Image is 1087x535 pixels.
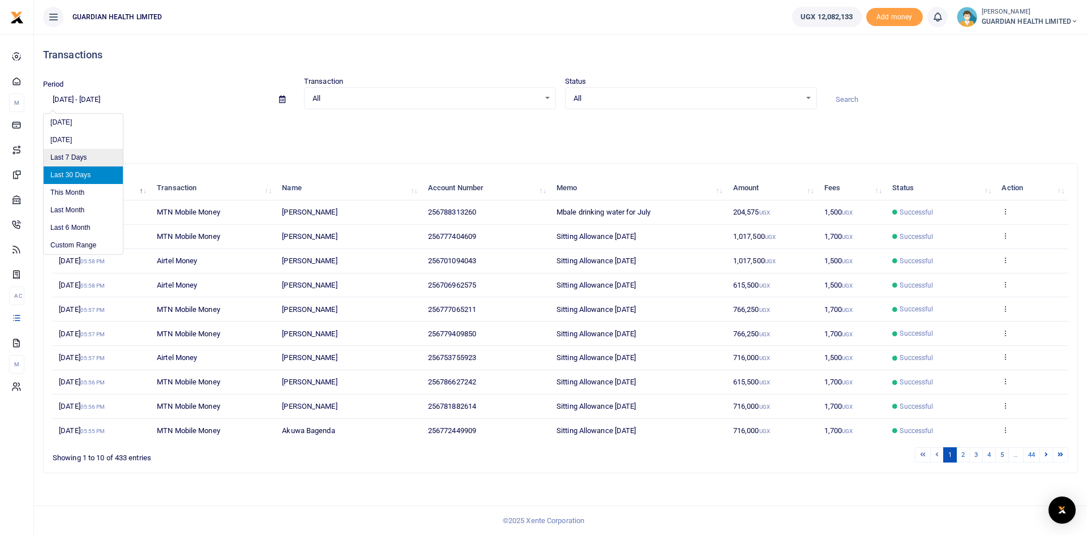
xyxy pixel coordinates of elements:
[80,355,105,361] small: 05:57 PM
[428,329,476,338] span: 256779409850
[9,286,24,305] li: Ac
[900,328,933,339] span: Successful
[80,283,105,289] small: 05:58 PM
[866,12,923,20] a: Add money
[428,281,476,289] span: 256706962575
[842,355,853,361] small: UGX
[733,329,770,338] span: 766,250
[733,256,776,265] span: 1,017,500
[557,208,651,216] span: Mbale drinking water for July
[824,256,853,265] span: 1,500
[282,378,337,386] span: [PERSON_NAME]
[282,232,337,241] span: [PERSON_NAME]
[428,208,476,216] span: 256788313260
[759,355,770,361] small: UGX
[824,232,853,241] span: 1,700
[900,426,933,436] span: Successful
[900,353,933,363] span: Successful
[842,404,853,410] small: UGX
[282,329,337,338] span: [PERSON_NAME]
[765,234,776,240] small: UGX
[44,131,123,149] li: [DATE]
[428,402,476,410] span: 256781882614
[59,353,105,362] span: [DATE]
[759,307,770,313] small: UGX
[428,232,476,241] span: 256777404609
[733,208,770,216] span: 204,575
[565,76,587,87] label: Status
[900,280,933,290] span: Successful
[59,378,105,386] span: [DATE]
[282,402,337,410] span: [PERSON_NAME]
[59,426,105,435] span: [DATE]
[842,379,853,386] small: UGX
[995,176,1068,200] th: Action: activate to sort column ascending
[801,11,853,23] span: UGX 12,082,133
[157,208,220,216] span: MTN Mobile Money
[733,402,770,410] span: 716,000
[80,331,105,337] small: 05:57 PM
[276,176,421,200] th: Name: activate to sort column ascending
[824,378,853,386] span: 1,700
[43,79,64,90] label: Period
[428,353,476,362] span: 256753755923
[824,329,853,338] span: 1,700
[824,281,853,289] span: 1,500
[557,281,636,289] span: Sitting Allowance [DATE]
[733,281,770,289] span: 615,500
[826,90,1078,109] input: Search
[428,426,476,435] span: 256772449909
[557,378,636,386] span: Sitting Allowance [DATE]
[80,379,105,386] small: 05:56 PM
[900,401,933,412] span: Successful
[866,8,923,27] li: Toup your wallet
[956,447,970,463] a: 2
[824,208,853,216] span: 1,500
[557,353,636,362] span: Sitting Allowance [DATE]
[759,404,770,410] small: UGX
[44,114,123,131] li: [DATE]
[943,447,957,463] a: 1
[59,402,105,410] span: [DATE]
[43,123,1078,135] p: Download
[557,329,636,338] span: Sitting Allowance [DATE]
[842,258,853,264] small: UGX
[557,232,636,241] span: Sitting Allowance [DATE]
[765,258,776,264] small: UGX
[157,281,197,289] span: Airtel Money
[900,256,933,266] span: Successful
[43,90,270,109] input: select period
[886,176,995,200] th: Status: activate to sort column ascending
[44,166,123,184] li: Last 30 Days
[824,402,853,410] span: 1,700
[733,378,770,386] span: 615,500
[818,176,887,200] th: Fees: activate to sort column ascending
[157,329,220,338] span: MTN Mobile Money
[157,426,220,435] span: MTN Mobile Money
[842,307,853,313] small: UGX
[733,232,776,241] span: 1,017,500
[982,7,1078,17] small: [PERSON_NAME]
[59,281,105,289] span: [DATE]
[428,378,476,386] span: 256786627242
[842,331,853,337] small: UGX
[282,353,337,362] span: [PERSON_NAME]
[44,184,123,202] li: This Month
[900,304,933,314] span: Successful
[304,76,343,87] label: Transaction
[900,377,933,387] span: Successful
[44,149,123,166] li: Last 7 Days
[727,176,818,200] th: Amount: activate to sort column ascending
[59,329,105,338] span: [DATE]
[157,232,220,241] span: MTN Mobile Money
[759,283,770,289] small: UGX
[10,12,24,21] a: logo-small logo-large logo-large
[550,176,727,200] th: Memo: activate to sort column ascending
[44,237,123,254] li: Custom Range
[44,219,123,237] li: Last 6 Month
[759,331,770,337] small: UGX
[282,281,337,289] span: [PERSON_NAME]
[157,378,220,386] span: MTN Mobile Money
[759,209,770,216] small: UGX
[824,353,853,362] span: 1,500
